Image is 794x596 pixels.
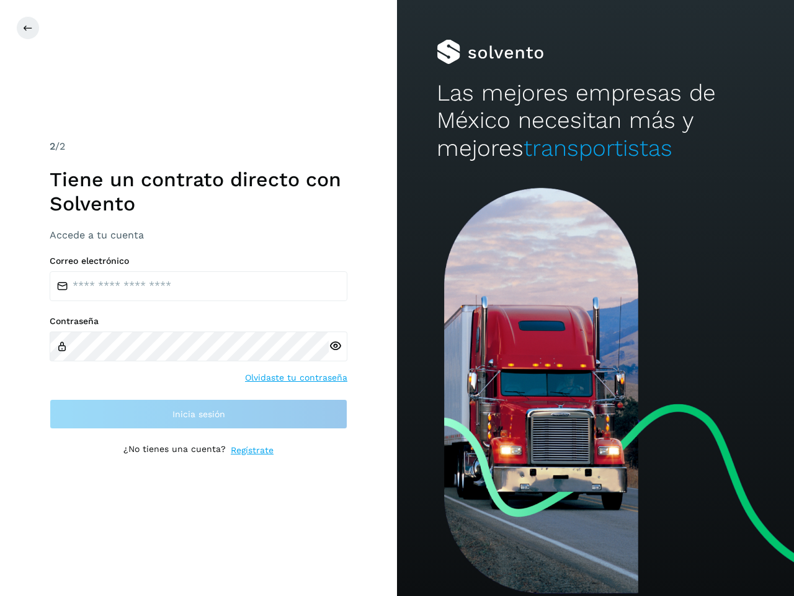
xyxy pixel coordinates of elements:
label: Contraseña [50,316,347,327]
p: ¿No tienes una cuenta? [123,444,226,457]
h1: Tiene un contrato directo con Solvento [50,168,347,215]
button: Inicia sesión [50,399,347,429]
a: Olvidaste tu contraseña [245,371,347,384]
span: Inicia sesión [172,410,225,418]
span: 2 [50,140,55,152]
label: Correo electrónico [50,256,347,266]
a: Regístrate [231,444,274,457]
span: transportistas [524,135,672,161]
h3: Accede a tu cuenta [50,229,347,241]
h2: Las mejores empresas de México necesitan más y mejores [437,79,754,162]
div: /2 [50,139,347,154]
